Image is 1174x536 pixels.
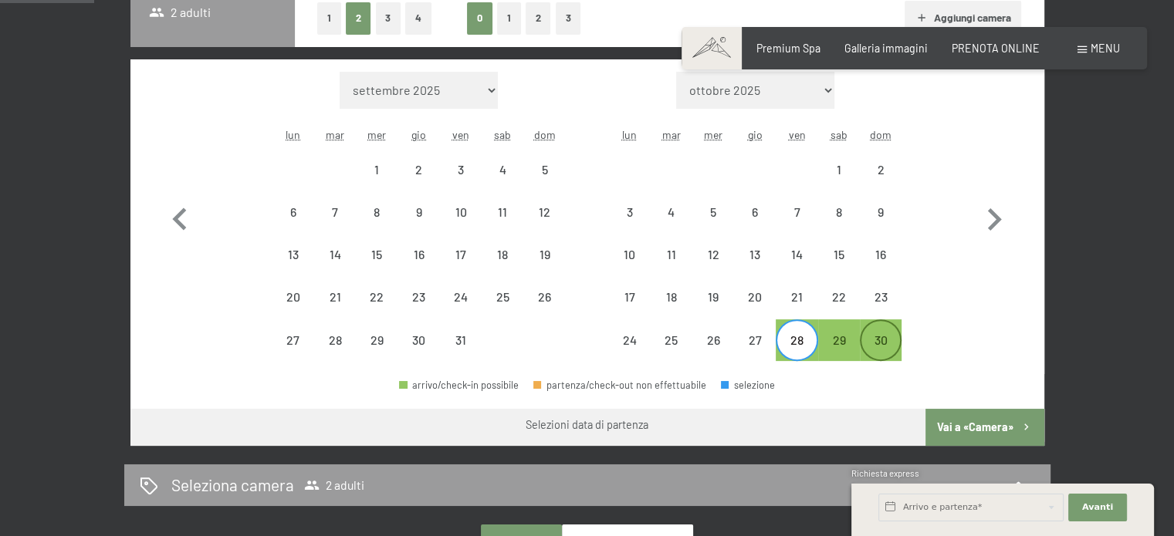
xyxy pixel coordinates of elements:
div: partenza/check-out non effettuabile [398,191,440,233]
div: selezione [721,380,775,390]
div: partenza/check-out non effettuabile [818,276,860,318]
div: Mon Nov 17 2025 [608,276,650,318]
div: partenza/check-out non effettuabile [398,234,440,275]
div: 25 [652,334,691,373]
div: 10 [442,206,480,244]
div: Sat Nov 08 2025 [818,191,860,233]
span: Menu [1091,42,1120,55]
div: 6 [274,206,313,244]
div: 20 [274,291,313,329]
div: Fri Nov 28 2025 [776,319,817,361]
div: partenza/check-out non effettuabile [818,148,860,190]
span: Richiesta express [851,468,919,478]
div: Tue Oct 28 2025 [314,319,356,361]
div: Sat Nov 29 2025 [818,319,860,361]
div: Wed Oct 29 2025 [356,319,398,361]
div: 15 [357,248,396,287]
div: Fri Oct 24 2025 [440,276,482,318]
div: arrivo/check-in possibile [399,380,519,390]
div: 12 [694,248,732,287]
div: Tue Oct 21 2025 [314,276,356,318]
div: Sun Nov 30 2025 [860,319,902,361]
a: Premium Spa [756,42,820,55]
div: partenza/check-out non effettuabile [272,319,314,361]
div: partenza/check-out non effettuabile [860,191,902,233]
abbr: venerdì [452,128,469,141]
div: partenza/check-out non effettuabile [608,319,650,361]
div: partenza/check-out non effettuabile [734,234,776,275]
a: Galleria immagini [844,42,928,55]
div: partenza/check-out non effettuabile [651,191,692,233]
div: Wed Nov 19 2025 [692,276,734,318]
div: Mon Oct 27 2025 [272,319,314,361]
div: Sun Oct 19 2025 [523,234,565,275]
div: 12 [525,206,563,244]
div: partenza/check-out non effettuabile [398,276,440,318]
div: Sat Nov 15 2025 [818,234,860,275]
div: Thu Nov 20 2025 [734,276,776,318]
abbr: martedì [326,128,344,141]
div: partenza/check-out non effettuabile [440,148,482,190]
abbr: domenica [870,128,891,141]
div: 16 [861,248,900,287]
div: Tue Nov 04 2025 [651,191,692,233]
div: 28 [316,334,354,373]
span: 2 adulti [149,4,211,21]
div: 2 [400,163,438,202]
div: partenza/check-out non effettuabile [356,276,398,318]
button: Avanti [1068,494,1127,521]
div: partenza/check-out non effettuabile [356,234,398,275]
div: partenza/check-out non effettuabile [356,319,398,361]
div: partenza/check-out non effettuabile [272,191,314,233]
div: Wed Nov 05 2025 [692,191,734,233]
div: Mon Oct 20 2025 [272,276,314,318]
div: partenza/check-out possibile [818,319,860,361]
div: partenza/check-out non effettuabile [398,319,440,361]
div: partenza/check-out non effettuabile [482,148,523,190]
div: partenza/check-out non effettuabile [608,234,650,275]
div: Thu Oct 16 2025 [398,234,440,275]
abbr: giovedì [411,128,426,141]
div: partenza/check-out non effettuabile [608,191,650,233]
div: 28 [777,334,816,373]
div: partenza/check-out non effettuabile [523,148,565,190]
div: Fri Oct 31 2025 [440,319,482,361]
div: partenza/check-out non effettuabile [440,319,482,361]
div: 14 [777,248,816,287]
button: 2 [346,2,371,34]
div: partenza/check-out non effettuabile [734,319,776,361]
div: partenza/check-out non effettuabile [860,234,902,275]
div: partenza/check-out non effettuabile [356,191,398,233]
abbr: martedì [662,128,681,141]
button: Aggiungi camera [905,1,1021,35]
div: 10 [610,248,648,287]
div: 3 [442,163,480,202]
div: partenza/check-out non effettuabile [398,148,440,190]
div: Thu Oct 02 2025 [398,148,440,190]
div: partenza/check-out non effettuabile [314,191,356,233]
div: 19 [694,291,732,329]
div: partenza/check-out non effettuabile [440,234,482,275]
div: 24 [442,291,480,329]
div: 26 [694,334,732,373]
div: Sat Nov 22 2025 [818,276,860,318]
div: 23 [400,291,438,329]
div: Fri Nov 07 2025 [776,191,817,233]
div: partenza/check-out possibile [860,319,902,361]
div: Sun Nov 16 2025 [860,234,902,275]
div: 26 [525,291,563,329]
div: Fri Nov 21 2025 [776,276,817,318]
div: 31 [442,334,480,373]
div: Thu Nov 13 2025 [734,234,776,275]
abbr: sabato [494,128,511,141]
div: Thu Nov 06 2025 [734,191,776,233]
div: partenza/check-out non effettuabile [860,276,902,318]
abbr: domenica [534,128,556,141]
div: 20 [736,291,774,329]
div: partenza/check-out non effettuabile [818,191,860,233]
div: partenza/check-out non effettuabile [272,276,314,318]
abbr: giovedì [748,128,763,141]
div: partenza/check-out non effettuabile [523,276,565,318]
button: Mese successivo [972,72,1017,362]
